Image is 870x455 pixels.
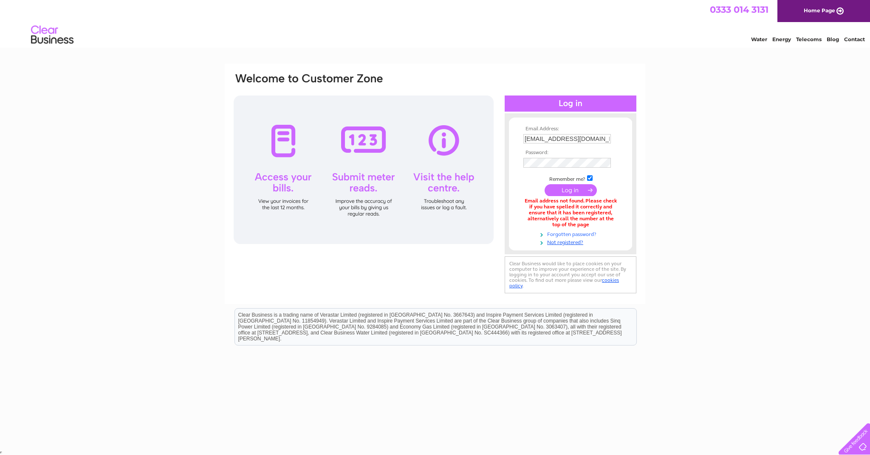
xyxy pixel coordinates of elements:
input: Submit [545,184,597,196]
th: Password: [521,150,620,156]
div: Clear Business is a trading name of Verastar Limited (registered in [GEOGRAPHIC_DATA] No. 3667643... [235,5,636,41]
a: Not registered? [523,238,620,246]
div: Clear Business would like to place cookies on your computer to improve your experience of the sit... [505,256,636,293]
a: Energy [772,36,791,42]
div: Email address not found. Please check if you have spelled it correctly and ensure that it has bee... [523,198,618,227]
th: Email Address: [521,126,620,132]
td: Remember me? [521,174,620,183]
a: Telecoms [796,36,822,42]
a: Contact [844,36,865,42]
a: Water [751,36,767,42]
a: cookies policy [509,277,619,289]
img: logo.png [31,22,74,48]
a: 0333 014 3131 [710,4,768,15]
a: Blog [827,36,839,42]
a: Forgotten password? [523,230,620,238]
